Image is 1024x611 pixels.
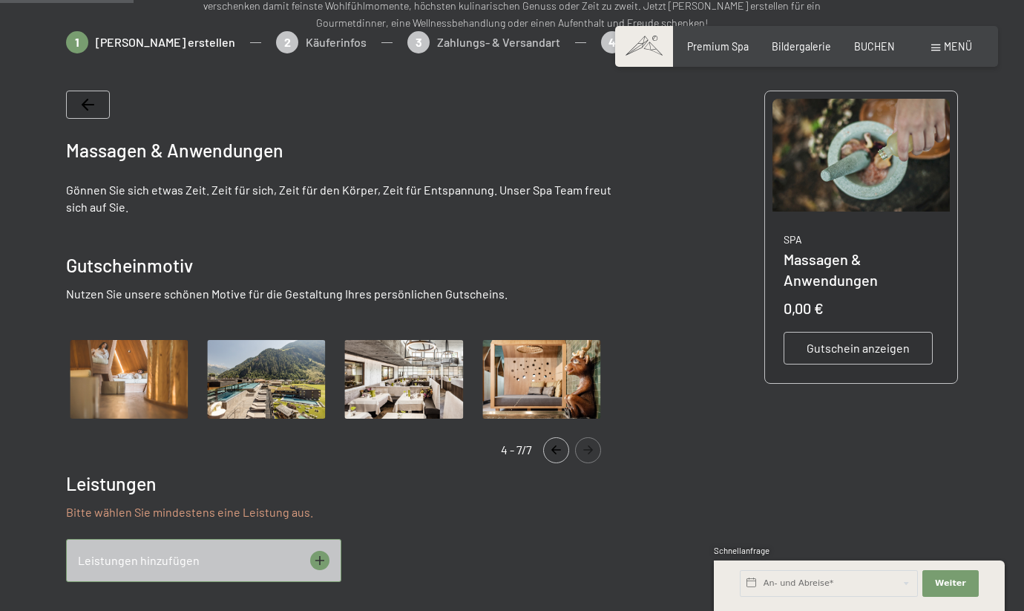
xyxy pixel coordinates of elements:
[687,40,749,53] a: Premium Spa
[772,40,831,53] a: Bildergalerie
[854,40,895,53] a: BUCHEN
[714,546,769,555] span: Schnellanfrage
[935,578,966,589] span: Weiter
[922,570,979,597] button: Weiter
[944,40,972,53] span: Menü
